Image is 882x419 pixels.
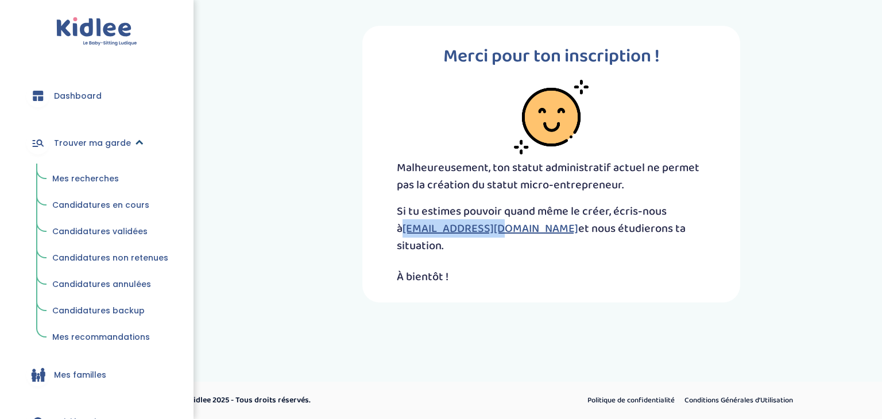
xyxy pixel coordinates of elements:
[680,393,797,408] a: Conditions Générales d’Utilisation
[44,274,176,296] a: Candidatures annulées
[52,305,145,316] span: Candidatures backup
[54,90,102,102] span: Dashboard
[52,252,168,263] span: Candidatures non retenues
[397,43,706,71] p: Merci pour ton inscription !
[44,327,176,348] a: Mes recommandations
[17,354,176,395] a: Mes familles
[17,122,176,164] a: Trouver ma garde
[52,278,151,290] span: Candidatures annulées
[44,300,176,322] a: Candidatures backup
[397,268,706,285] p: À bientôt !
[52,199,149,211] span: Candidatures en cours
[403,219,578,238] a: [EMAIL_ADDRESS][DOMAIN_NAME]
[52,331,150,343] span: Mes recommandations
[56,17,137,46] img: logo.svg
[54,137,131,149] span: Trouver ma garde
[514,80,589,154] img: smiley-face
[181,394,490,406] p: © Kidlee 2025 - Tous droits réservés.
[17,75,176,117] a: Dashboard
[583,393,679,408] a: Politique de confidentialité
[397,159,706,193] p: Malheureusement, ton statut administratif actuel ne permet pas la création du statut micro-entrep...
[44,168,176,190] a: Mes recherches
[52,173,119,184] span: Mes recherches
[52,226,148,237] span: Candidatures validées
[44,247,176,269] a: Candidatures non retenues
[54,369,106,381] span: Mes familles
[397,203,706,254] p: Si tu estimes pouvoir quand même le créer, écris-nous à et nous étudierons ta situation.
[44,221,176,243] a: Candidatures validées
[44,195,176,216] a: Candidatures en cours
